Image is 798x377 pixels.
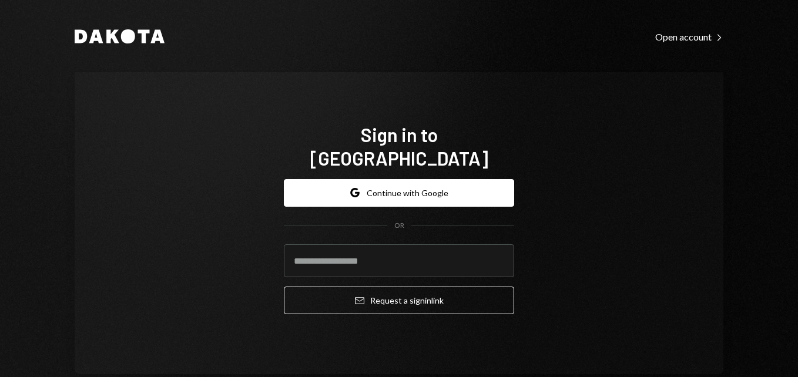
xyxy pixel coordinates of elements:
button: Continue with Google [284,179,514,207]
div: OR [394,221,404,231]
h1: Sign in to [GEOGRAPHIC_DATA] [284,123,514,170]
div: Open account [655,31,723,43]
button: Request a signinlink [284,287,514,314]
a: Open account [655,30,723,43]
